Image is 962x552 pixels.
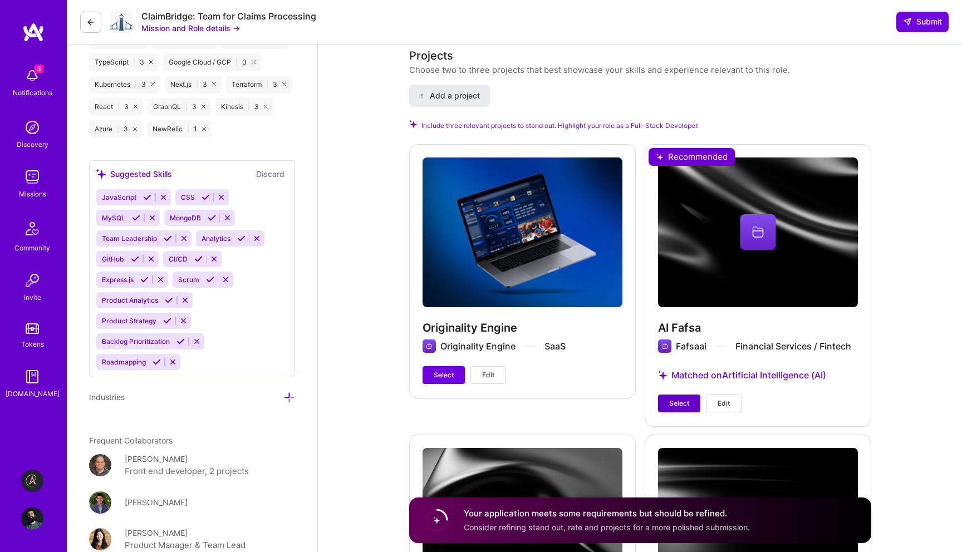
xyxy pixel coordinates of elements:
a: Aldea: Transforming Behavior Change Through AI-Driven Coaching [18,470,46,492]
span: Express.js [102,275,134,284]
span: Include three relevant projects to stand out. Highlight your role as a Full-Stack Developer. [421,120,699,131]
button: Select [423,366,465,384]
div: Product Manager & Team Lead [125,539,246,552]
i: Accept [140,275,149,284]
i: Accept [164,234,172,243]
i: Reject [159,193,168,201]
i: icon LeftArrowDark [86,18,95,27]
span: | [187,125,189,134]
div: Azure 3 [89,120,143,138]
i: Accept [131,255,139,263]
button: Select [658,395,700,412]
span: Backlog Prioritization [102,337,170,346]
span: Scrum [178,275,199,284]
img: Invite [21,269,43,292]
i: Reject [217,193,225,201]
button: Add a project [409,85,490,107]
div: [PERSON_NAME] [125,527,188,539]
i: Accept [206,275,214,284]
span: MongoDB [170,214,201,222]
i: icon Close [202,105,205,109]
i: Accept [165,296,173,304]
i: icon Close [133,127,137,131]
img: User Avatar [89,528,111,550]
div: Discovery [17,139,48,150]
div: GraphQL 3 [148,98,211,116]
i: Accept [237,234,246,243]
span: Team Leadership [102,234,157,243]
span: Edit [482,370,494,380]
span: Consider refining stand out, rate and projects for a more polished submission. [464,523,750,532]
span: 3 [35,65,43,73]
img: User Avatar [21,507,43,530]
span: Submit [903,16,942,27]
a: User Avatar[PERSON_NAME]Product Manager & Team Lead [89,527,295,552]
div: Choose two to three projects that best showcase your skills and experience relevant to this role. [409,64,790,76]
i: icon SuggestedTeams [96,169,106,179]
span: Edit [718,398,730,408]
img: bell [21,65,43,87]
div: TypeScript 3 [89,53,159,71]
a: User Avatar[PERSON_NAME] [89,491,295,514]
img: guide book [21,366,43,388]
div: ClaimBridge: Team for Claims Processing [141,11,316,22]
span: Product Analytics [102,296,158,304]
i: Accept [208,214,216,222]
div: Next.js 3 [165,76,222,93]
button: Edit [470,366,506,384]
img: User Avatar [89,491,111,514]
div: [PERSON_NAME] [125,453,188,465]
img: User Avatar [89,454,111,476]
span: | [117,102,120,111]
span: MySQL [102,214,125,222]
div: React 3 [89,98,143,116]
i: icon Close [151,82,155,86]
span: | [135,80,137,89]
button: Edit [706,395,742,412]
i: icon SendLight [903,17,912,26]
i: Reject [253,234,261,243]
a: User Avatar[PERSON_NAME]Front end developer, 2 projects [89,453,295,478]
img: teamwork [21,166,43,188]
span: | [235,58,238,67]
i: Accept [194,255,203,263]
i: Accept [202,193,210,201]
div: Community [14,242,50,254]
img: tokens [26,323,39,334]
i: Reject [169,358,177,366]
i: Accept [176,337,185,346]
span: Add a project [419,90,479,101]
span: CI/CD [169,255,188,263]
span: | [133,58,135,67]
i: icon PlusBlack [419,93,425,99]
span: Select [669,398,689,408]
span: | [248,102,250,111]
i: icon Close [134,105,138,109]
i: Reject [179,317,188,325]
i: Reject [223,214,232,222]
div: NewRelic 1 [147,120,212,138]
i: Reject [181,296,189,304]
i: Reject [156,275,165,284]
span: CSS [181,193,195,201]
span: Product Strategy [102,317,156,325]
div: Terraform 3 [226,76,292,93]
button: Submit [896,12,949,32]
img: Company Logo [110,11,132,33]
img: logo [22,22,45,42]
i: icon Close [264,105,268,109]
i: icon Close [252,60,256,64]
i: icon Close [282,82,286,86]
span: Frequent Collaborators [89,436,173,445]
span: | [117,125,119,134]
i: Accept [143,193,151,201]
span: Analytics [202,234,230,243]
i: Accept [163,317,171,325]
span: | [266,80,268,89]
span: JavaScript [102,193,136,201]
img: Community [19,215,46,242]
i: Reject [222,275,230,284]
button: Mission and Role details → [141,22,240,34]
i: Reject [148,214,156,222]
i: icon Close [149,60,153,64]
